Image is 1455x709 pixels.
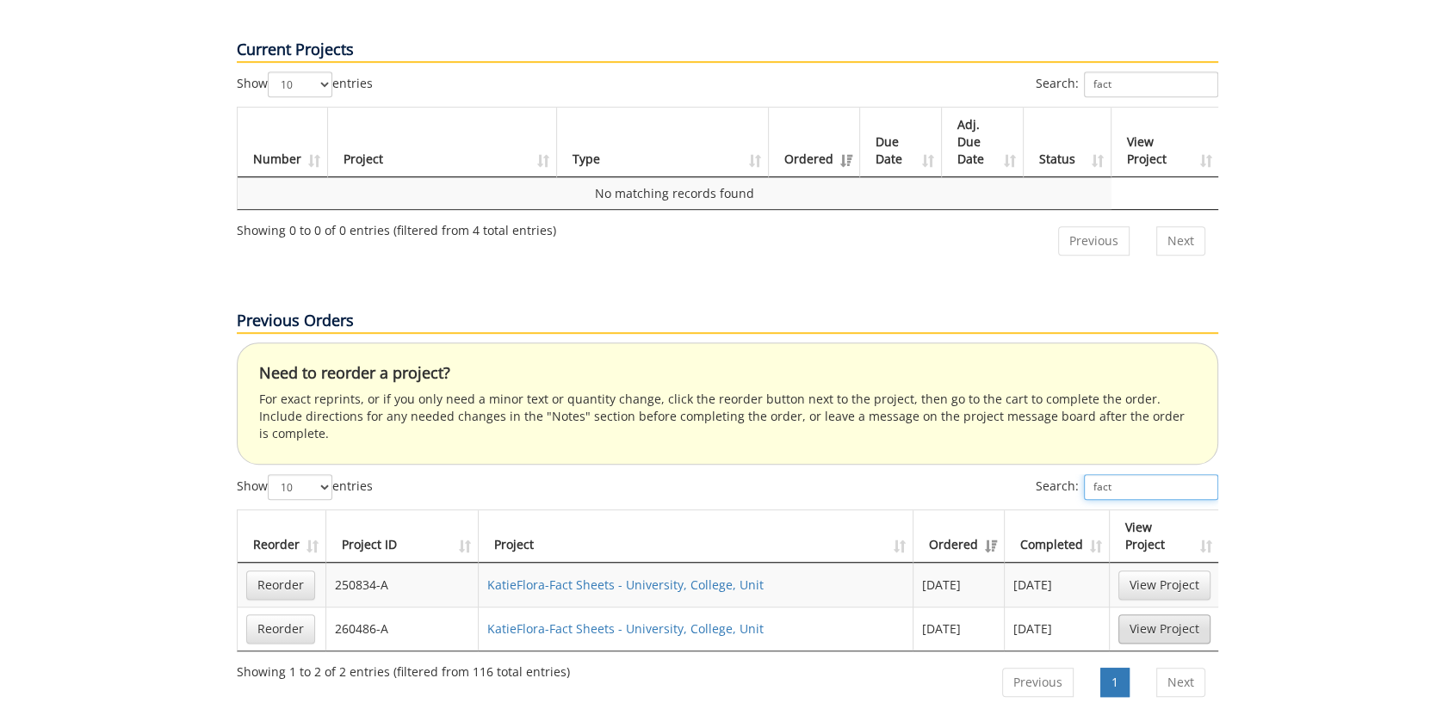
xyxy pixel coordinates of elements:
th: Reorder: activate to sort column ascending [238,510,326,563]
a: KatieFlora-Fact Sheets - University, College, Unit [487,620,764,637]
h4: Need to reorder a project? [259,365,1196,382]
a: Previous [1058,226,1130,256]
a: Reorder [246,614,315,644]
td: No matching records found [238,177,1111,209]
a: Next [1156,226,1205,256]
th: Due Date: activate to sort column ascending [860,108,942,177]
th: Ordered: activate to sort column ascending [913,510,1005,563]
td: 260486-A [326,607,479,650]
th: View Project: activate to sort column ascending [1110,510,1219,563]
th: Type: activate to sort column ascending [557,108,769,177]
p: For exact reprints, or if you only need a minor text or quantity change, click the reorder button... [259,391,1196,442]
td: [DATE] [1005,607,1110,650]
label: Show entries [237,474,373,500]
input: Search: [1084,474,1218,500]
th: Status: activate to sort column ascending [1024,108,1111,177]
div: Showing 1 to 2 of 2 entries (filtered from 116 total entries) [237,657,570,681]
th: Project: activate to sort column ascending [328,108,557,177]
select: Showentries [268,474,332,500]
th: Number: activate to sort column ascending [238,108,328,177]
td: [DATE] [913,563,1005,607]
label: Search: [1036,71,1218,97]
select: Showentries [268,71,332,97]
th: Project: activate to sort column ascending [479,510,913,563]
a: Reorder [246,570,315,600]
div: Showing 0 to 0 of 0 entries (filtered from 4 total entries) [237,215,556,239]
a: 1 [1100,668,1130,697]
td: 250834-A [326,563,479,607]
a: View Project [1118,614,1210,644]
th: Project ID: activate to sort column ascending [326,510,479,563]
a: KatieFlora-Fact Sheets - University, College, Unit [487,576,764,593]
td: [DATE] [913,607,1005,650]
a: Next [1156,668,1205,697]
p: Current Projects [237,39,1218,63]
th: Completed: activate to sort column ascending [1005,510,1110,563]
label: Show entries [237,71,373,97]
a: Previous [1002,668,1074,697]
th: Adj. Due Date: activate to sort column ascending [942,108,1024,177]
a: View Project [1118,570,1210,600]
th: Ordered: activate to sort column ascending [769,108,860,177]
label: Search: [1036,474,1218,500]
input: Search: [1084,71,1218,97]
p: Previous Orders [237,310,1218,334]
td: [DATE] [1005,563,1110,607]
th: View Project: activate to sort column ascending [1111,108,1219,177]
